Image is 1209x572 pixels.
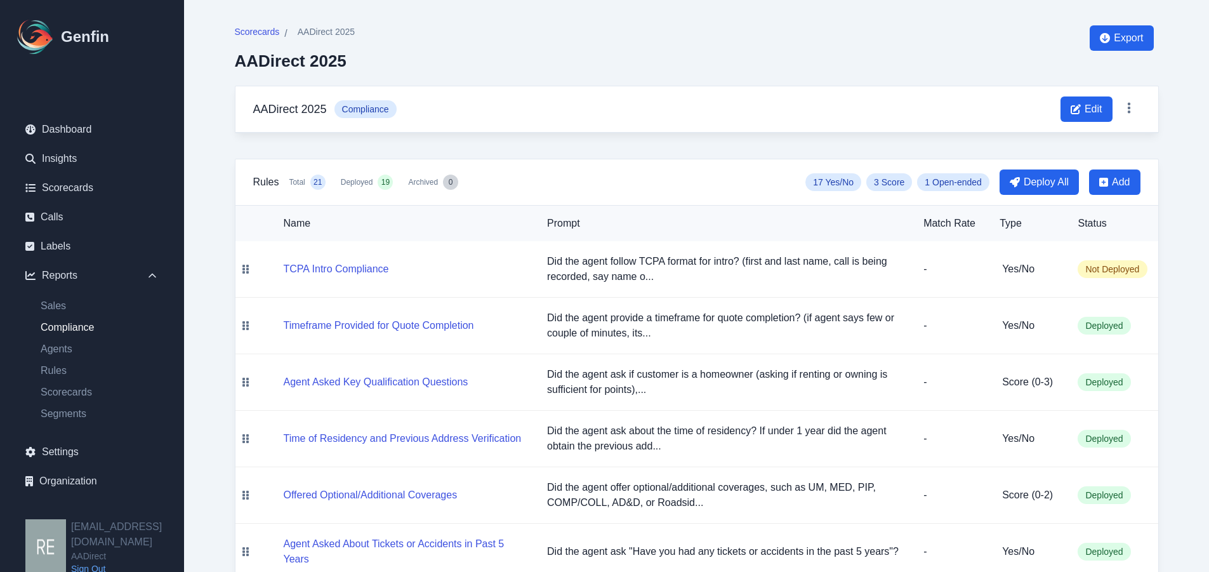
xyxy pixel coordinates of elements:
[1078,486,1130,504] span: Deployed
[547,423,903,454] p: Did the agent ask about the time of residency? If under 1 year did the agent obtain the previous ...
[1002,262,1057,277] h5: Yes/No
[1029,376,1053,387] span: ( 0 - 3 )
[1090,25,1153,51] button: Export
[341,177,373,187] span: Deployed
[15,439,169,465] a: Settings
[235,25,280,38] span: Scorecards
[15,234,169,259] a: Labels
[1002,431,1057,446] h5: Yes/No
[805,173,861,191] span: 17 Yes/No
[284,489,458,500] a: Offered Optional/Additional Coverages
[284,376,468,387] a: Agent Asked Key Qualification Questions
[253,100,327,118] h3: AADirect 2025
[923,318,979,333] p: -
[449,177,453,187] span: 0
[284,263,389,274] a: TCPA Intro Compliance
[1002,544,1057,559] h5: Yes/No
[15,204,169,230] a: Calls
[235,51,355,70] h2: AADirect 2025
[923,544,979,559] p: -
[1002,488,1057,503] h5: Score
[547,544,903,559] p: Did the agent ask "Have you had any tickets or accidents in the past 5 years"?
[1029,489,1053,500] span: ( 0 - 2 )
[30,406,169,422] a: Segments
[1024,175,1069,190] span: Deploy All
[15,17,56,57] img: Logo
[284,431,522,446] button: Time of Residency and Previous Address Verification
[989,206,1067,241] th: Type
[256,206,538,241] th: Name
[1085,102,1102,117] span: Edit
[284,26,287,41] span: /
[923,262,979,277] p: -
[917,173,989,191] span: 1 Open-ended
[61,27,109,47] h1: Genfin
[1078,373,1130,391] span: Deployed
[547,254,903,284] p: Did the agent follow TCPA format for intro? (first and last name, call is being recorded, say nam...
[15,469,169,494] a: Organization
[1067,206,1158,241] th: Status
[284,320,474,331] a: Timeframe Provided for Quote Completion
[923,488,979,503] p: -
[547,480,903,510] p: Did the agent offer optional/additional coverages, such as UM, MED, PIP, COMP/COLL, AD&D, or Road...
[1000,170,1079,195] button: Deploy All
[253,175,279,190] h3: Rules
[284,375,468,390] button: Agent Asked Key Qualification Questions
[15,175,169,201] a: Scorecards
[923,431,979,446] p: -
[923,375,979,390] p: -
[30,298,169,314] a: Sales
[235,25,280,41] a: Scorecards
[15,146,169,171] a: Insights
[1078,317,1130,335] span: Deployed
[284,433,522,444] a: Time of Residency and Previous Address Verification
[284,488,458,503] button: Offered Optional/Additional Coverages
[537,206,913,241] th: Prompt
[547,310,903,341] p: Did the agent provide a timeframe for quote completion? (if agent says few or couple of minutes, ...
[284,536,527,567] button: Agent Asked About Tickets or Accidents in Past 5 Years
[547,367,903,397] p: Did the agent ask if customer is a homeowner (asking if renting or owning is sufficient for point...
[866,173,912,191] span: 3 Score
[1112,175,1130,190] span: Add
[71,550,184,562] span: AADirect
[284,318,474,333] button: Timeframe Provided for Quote Completion
[15,263,169,288] div: Reports
[1089,170,1140,195] button: Add
[71,519,184,550] h2: [EMAIL_ADDRESS][DOMAIN_NAME]
[913,206,989,241] th: Match Rate
[1002,318,1057,333] h5: Yes/No
[15,117,169,142] a: Dashboard
[284,262,389,277] button: TCPA Intro Compliance
[289,177,305,187] span: Total
[381,177,390,187] span: 19
[1078,260,1147,278] span: Not Deployed
[1078,543,1130,561] span: Deployed
[30,342,169,357] a: Agents
[1002,375,1057,390] h5: Score
[334,100,397,118] span: Compliance
[298,25,355,38] span: AADirect 2025
[30,385,169,400] a: Scorecards
[30,320,169,335] a: Compliance
[1114,30,1143,46] span: Export
[1078,430,1130,448] span: Deployed
[284,554,527,564] a: Agent Asked About Tickets or Accidents in Past 5 Years
[408,177,438,187] span: Archived
[1060,96,1113,122] button: Edit
[30,363,169,378] a: Rules
[314,177,322,187] span: 21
